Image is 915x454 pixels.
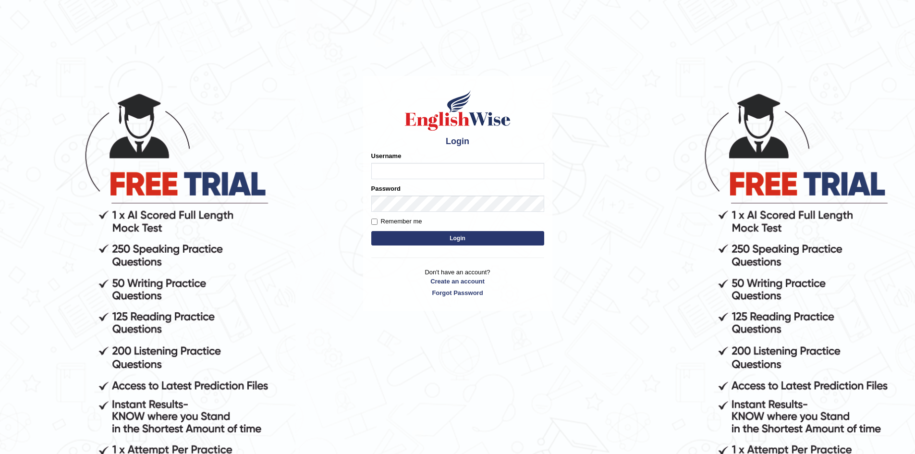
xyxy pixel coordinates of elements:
[371,288,544,297] a: Forgot Password
[371,268,544,297] p: Don't have an account?
[371,184,401,193] label: Password
[371,137,544,147] h4: Login
[403,89,512,132] img: Logo of English Wise sign in for intelligent practice with AI
[371,277,544,286] a: Create an account
[371,151,402,160] label: Username
[371,231,544,245] button: Login
[371,219,378,225] input: Remember me
[371,217,422,226] label: Remember me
